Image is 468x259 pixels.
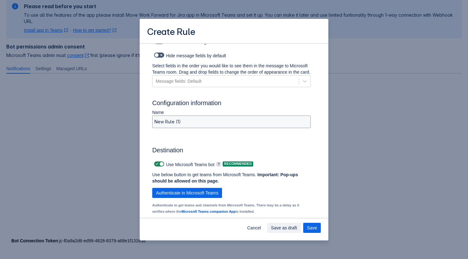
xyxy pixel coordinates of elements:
button: Save [303,223,321,233]
a: Microsoft Teams companion App [181,210,236,213]
span: Authenticate in Microsoft Teams [156,188,218,198]
span: Recommended [223,162,253,166]
h3: Create Rule [147,26,195,39]
button: Authenticate in Microsoft Teams [152,188,222,198]
small: Authenticate to get teams and channels from Microsoft Teams. There may be a delay as it verifies ... [152,203,299,213]
h3: Configuration information [152,99,316,109]
div: Use Microsoft Teams bot [152,160,214,168]
p: Name [152,109,311,115]
h3: Destination [152,146,311,156]
div: Hide message fields by default [152,51,311,59]
button: Save as draft [267,223,301,233]
p: Select fields in the order you would like to see them in the message to Microsoft Teams room. Dra... [152,63,311,75]
span: Cancel [247,223,261,233]
div: Message fields: Default [156,78,202,84]
input: Please enter the name of the rule here [153,116,310,127]
div: Scrollable content [140,43,328,218]
span: Save as draft [271,223,297,233]
button: Cancel [243,223,265,233]
p: Use below button to get teams from Microsoft Teams. [152,172,301,184]
span: ? [216,162,222,167]
span: Save [307,223,317,233]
